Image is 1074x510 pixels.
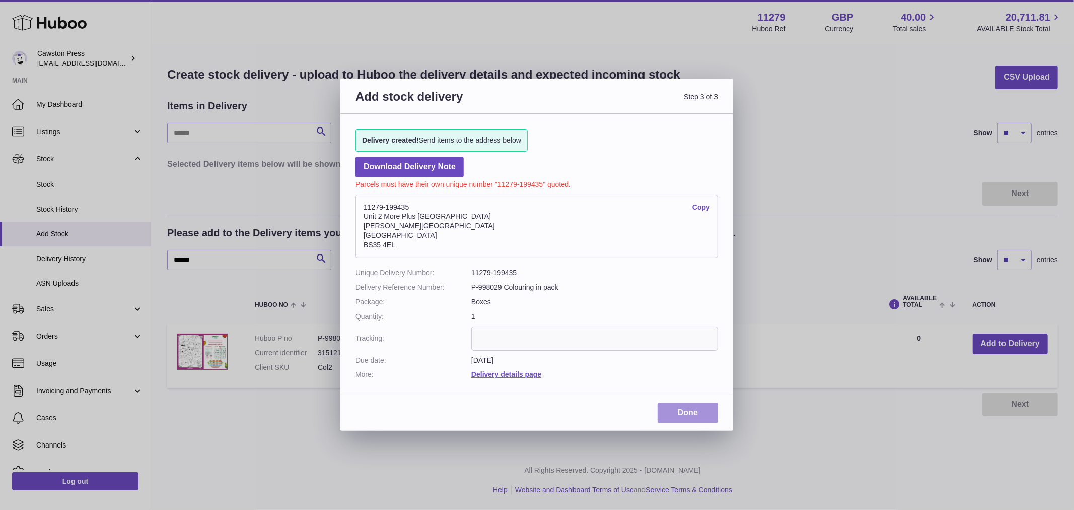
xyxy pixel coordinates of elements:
[471,370,541,378] a: Delivery details page
[355,195,718,258] address: 11279-199435 Unit 2 More Plus [GEOGRAPHIC_DATA] [PERSON_NAME][GEOGRAPHIC_DATA] [GEOGRAPHIC_DATA] ...
[692,203,710,212] a: Copy
[355,283,471,292] dt: Delivery Reference Number:
[471,283,718,292] dd: P-998029 Colouring in pack
[355,268,471,278] dt: Unique Delivery Number:
[658,403,718,423] a: Done
[355,177,718,189] p: Parcels must have their own unique number "11279-199435" quoted.
[471,356,718,365] dd: [DATE]
[471,312,718,322] dd: 1
[471,268,718,278] dd: 11279-199435
[355,356,471,365] dt: Due date:
[537,89,718,116] span: Step 3 of 3
[355,327,471,351] dt: Tracking:
[362,136,521,145] span: Send items to the address below
[362,136,419,144] strong: Delivery created!
[355,297,471,307] dt: Package:
[355,89,537,116] h3: Add stock delivery
[355,157,464,177] a: Download Delivery Note
[355,370,471,379] dt: More:
[355,312,471,322] dt: Quantity:
[471,297,718,307] dd: Boxes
